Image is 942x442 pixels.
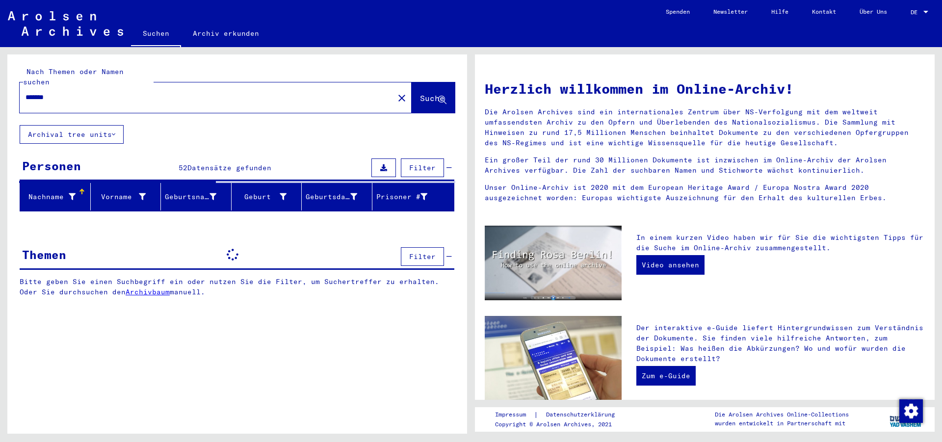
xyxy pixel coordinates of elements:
[20,277,455,297] p: Bitte geben Sie einen Suchbegriff ein oder nutzen Sie die Filter, um Suchertreffer zu erhalten. O...
[495,420,627,429] p: Copyright © Arolsen Archives, 2021
[179,163,187,172] span: 52
[131,22,181,47] a: Suchen
[22,246,66,263] div: Themen
[396,92,408,104] mat-icon: close
[485,316,622,407] img: eguide.jpg
[126,287,170,296] a: Archivbaum
[20,183,91,210] mat-header-cell: Nachname
[376,192,428,202] div: Prisoner #
[161,183,232,210] mat-header-cell: Geburtsname
[181,22,271,45] a: Archiv erkunden
[409,252,436,261] span: Filter
[306,192,357,202] div: Geburtsdatum
[409,163,436,172] span: Filter
[485,78,925,99] h1: Herzlich willkommen im Online-Archiv!
[485,226,622,300] img: video.jpg
[888,407,924,431] img: yv_logo.png
[485,155,925,176] p: Ein großer Teil der rund 30 Millionen Dokumente ist inzwischen im Online-Archiv der Arolsen Archi...
[715,419,849,428] p: wurden entwickelt in Partnerschaft mit
[20,125,124,144] button: Archival tree units
[23,67,124,86] mat-label: Nach Themen oder Namen suchen
[165,192,216,202] div: Geburtsname
[495,410,627,420] div: |
[420,93,445,103] span: Suche
[165,189,231,205] div: Geburtsname
[899,399,923,423] img: Zustimmung ändern
[372,183,454,210] mat-header-cell: Prisoner #
[636,366,696,386] a: Zum e-Guide
[538,410,627,420] a: Datenschutzerklärung
[636,323,925,364] p: Der interaktive e-Guide liefert Hintergrundwissen zum Verständnis der Dokumente. Sie finden viele...
[636,255,705,275] a: Video ansehen
[302,183,372,210] mat-header-cell: Geburtsdatum
[412,82,455,113] button: Suche
[235,192,287,202] div: Geburt‏
[306,189,372,205] div: Geburtsdatum
[22,157,81,175] div: Personen
[95,192,146,202] div: Vorname
[232,183,302,210] mat-header-cell: Geburt‏
[911,9,921,16] span: DE
[715,410,849,419] p: Die Arolsen Archives Online-Collections
[636,233,925,253] p: In einem kurzen Video haben wir für Sie die wichtigsten Tipps für die Suche im Online-Archiv zusa...
[235,189,302,205] div: Geburt‏
[495,410,534,420] a: Impressum
[485,107,925,148] p: Die Arolsen Archives sind ein internationales Zentrum über NS-Verfolgung mit dem weltweit umfasse...
[91,183,161,210] mat-header-cell: Vorname
[95,189,161,205] div: Vorname
[8,11,123,36] img: Arolsen_neg.svg
[401,247,444,266] button: Filter
[485,182,925,203] p: Unser Online-Archiv ist 2020 mit dem European Heritage Award / Europa Nostra Award 2020 ausgezeic...
[376,189,443,205] div: Prisoner #
[392,88,412,107] button: Clear
[401,158,444,177] button: Filter
[24,192,76,202] div: Nachname
[24,189,90,205] div: Nachname
[187,163,271,172] span: Datensätze gefunden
